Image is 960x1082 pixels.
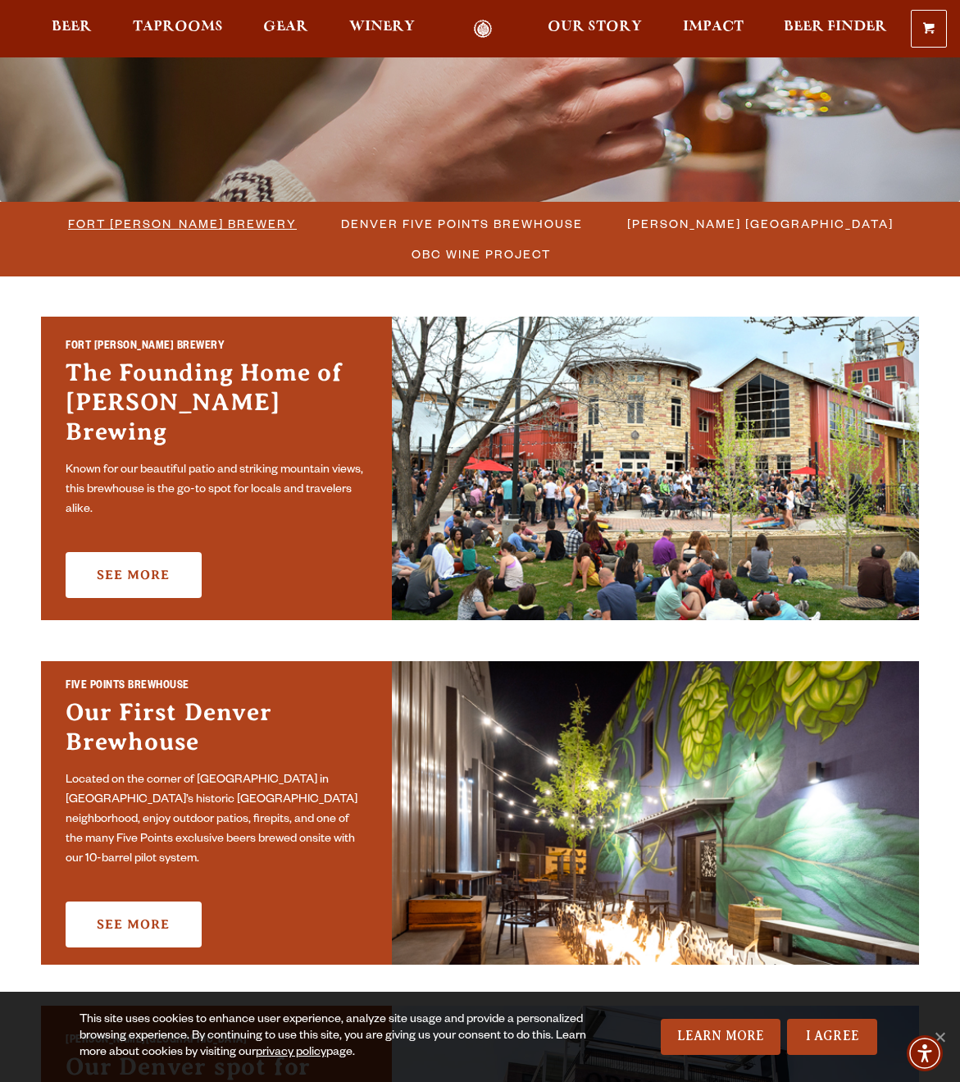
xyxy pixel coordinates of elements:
a: Winery [339,20,425,39]
span: Impact [683,21,744,34]
a: Gear [253,20,319,39]
div: This site uses cookies to enhance user experience, analyze site usage and provide a personalized ... [80,1012,607,1061]
span: Fort [PERSON_NAME] Brewery [68,212,297,235]
span: Denver Five Points Brewhouse [341,212,583,235]
a: See More [66,902,202,947]
span: Beer [52,21,92,34]
span: Our Story [548,21,642,34]
h3: Our First Denver Brewhouse [66,697,367,765]
a: Our Story [537,20,653,39]
a: Impact [672,20,754,39]
p: Located on the corner of [GEOGRAPHIC_DATA] in [GEOGRAPHIC_DATA]’s historic [GEOGRAPHIC_DATA] neig... [66,771,367,870]
span: Beer Finder [784,21,887,34]
span: Taprooms [133,21,223,34]
a: privacy policy [256,1047,326,1060]
span: Gear [263,21,308,34]
div: Accessibility Menu [907,1035,943,1071]
a: See More [66,552,202,598]
a: Fort [PERSON_NAME] Brewery [58,212,305,235]
span: [PERSON_NAME] [GEOGRAPHIC_DATA] [627,212,894,235]
a: [PERSON_NAME] [GEOGRAPHIC_DATA] [617,212,902,235]
span: OBC Wine Project [412,242,551,266]
a: Denver Five Points Brewhouse [331,212,591,235]
a: OBC Wine Project [402,242,559,266]
a: I Agree [787,1019,877,1055]
a: Beer Finder [773,20,898,39]
img: Fort Collins Brewery & Taproom' [392,317,919,620]
a: Odell Home [453,20,514,39]
a: Learn More [661,1019,781,1055]
p: Known for our beautiful patio and striking mountain views, this brewhouse is the go-to spot for l... [66,461,367,520]
span: Winery [349,21,415,34]
a: Beer [41,20,102,39]
h2: Fort [PERSON_NAME] Brewery [66,339,367,358]
a: Taprooms [122,20,234,39]
h3: The Founding Home of [PERSON_NAME] Brewing [66,358,367,454]
h2: Five Points Brewhouse [66,678,367,697]
img: Promo Card Aria Label' [392,661,919,965]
